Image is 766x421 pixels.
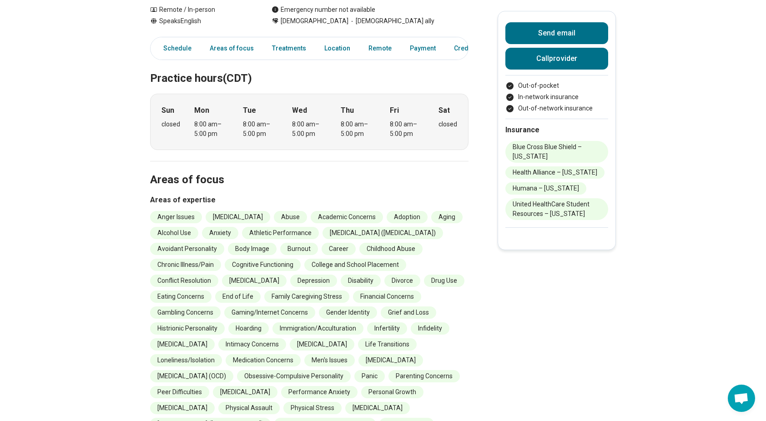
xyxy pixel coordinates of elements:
[194,105,209,116] strong: Mon
[290,275,337,287] li: Depression
[361,386,423,398] li: Personal Growth
[505,125,608,135] h2: Insurance
[505,92,608,102] li: In-network insurance
[150,370,233,382] li: [MEDICAL_DATA] (OCD)
[150,402,215,414] li: [MEDICAL_DATA]
[280,243,318,255] li: Burnout
[505,198,608,220] li: United HealthCare Student Resources – [US_STATE]
[505,166,605,179] li: Health Alliance – [US_STATE]
[150,195,469,205] h3: Areas of expertise
[353,291,421,303] li: Financial Concerns
[424,275,464,287] li: Drug Use
[267,39,312,58] a: Treatments
[728,385,755,412] a: Open chat
[218,338,286,351] li: Intimacy Concerns
[272,5,375,15] div: Emergency number not available
[150,306,221,319] li: Gambling Concerns
[242,227,319,239] li: Athletic Performance
[387,211,428,223] li: Adoption
[150,5,253,15] div: Remote / In-person
[449,39,494,58] a: Credentials
[367,322,407,335] li: Infertility
[431,211,463,223] li: Aging
[150,227,198,239] li: Alcohol Use
[292,120,327,139] div: 8:00 am – 5:00 pm
[222,275,287,287] li: [MEDICAL_DATA]
[202,227,238,239] li: Anxiety
[204,39,259,58] a: Areas of focus
[354,370,385,382] li: Panic
[161,105,174,116] strong: Sun
[150,259,221,271] li: Chronic Illness/Pain
[283,402,342,414] li: Physical Stress
[281,386,358,398] li: Performance Anxiety
[224,306,315,319] li: Gaming/Internet Concerns
[381,306,436,319] li: Grief and Loss
[358,338,417,351] li: Life Transitions
[505,141,608,163] li: Blue Cross Blue Shield – [US_STATE]
[228,243,277,255] li: Body Image
[505,104,608,113] li: Out-of-network insurance
[272,322,363,335] li: Immigration/Acculturation
[213,386,277,398] li: [MEDICAL_DATA]
[290,338,354,351] li: [MEDICAL_DATA]
[359,243,423,255] li: Childhood Abuse
[388,370,460,382] li: Parenting Concerns
[194,120,229,139] div: 8:00 am – 5:00 pm
[150,354,222,366] li: Loneliness/Isolation
[505,81,608,113] ul: Payment options
[390,105,399,116] strong: Fri
[319,39,356,58] a: Location
[150,386,209,398] li: Peer Difficulties
[311,211,383,223] li: Academic Concerns
[150,150,469,188] h2: Areas of focus
[438,120,457,129] div: closed
[319,306,377,319] li: Gender Identity
[505,182,586,195] li: Humana – [US_STATE]
[505,81,608,90] li: Out-of-pocket
[438,105,450,116] strong: Sat
[150,16,253,26] div: Speaks English
[322,243,356,255] li: Career
[150,322,225,335] li: Histrionic Personality
[345,402,410,414] li: [MEDICAL_DATA]
[274,211,307,223] li: Abuse
[243,120,278,139] div: 8:00 am – 5:00 pm
[161,120,180,129] div: closed
[206,211,270,223] li: [MEDICAL_DATA]
[150,338,215,351] li: [MEDICAL_DATA]
[505,22,608,44] button: Send email
[384,275,420,287] li: Divorce
[150,211,202,223] li: Anger Issues
[215,291,261,303] li: End of Life
[150,291,212,303] li: Eating Concerns
[264,291,349,303] li: Family Caregiving Stress
[304,259,406,271] li: College and School Placement
[348,16,434,26] span: [DEMOGRAPHIC_DATA] ally
[304,354,355,366] li: Men's Issues
[150,94,469,150] div: When does the program meet?
[390,120,425,139] div: 8:00 am – 5:00 pm
[505,48,608,70] button: Callprovider
[341,105,354,116] strong: Thu
[404,39,441,58] a: Payment
[150,243,224,255] li: Avoidant Personality
[152,39,197,58] a: Schedule
[358,354,423,366] li: [MEDICAL_DATA]
[292,105,307,116] strong: Wed
[243,105,256,116] strong: Tue
[226,354,301,366] li: Medication Concerns
[411,322,449,335] li: Infidelity
[281,16,348,26] span: [DEMOGRAPHIC_DATA]
[341,275,381,287] li: Disability
[341,120,376,139] div: 8:00 am – 5:00 pm
[323,227,443,239] li: [MEDICAL_DATA] ([MEDICAL_DATA])
[150,275,218,287] li: Conflict Resolution
[150,49,469,86] h2: Practice hours (CDT)
[225,259,301,271] li: Cognitive Functioning
[218,402,280,414] li: Physical Assault
[237,370,351,382] li: Obsessive-Compulsive Personality
[228,322,269,335] li: Hoarding
[363,39,397,58] a: Remote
